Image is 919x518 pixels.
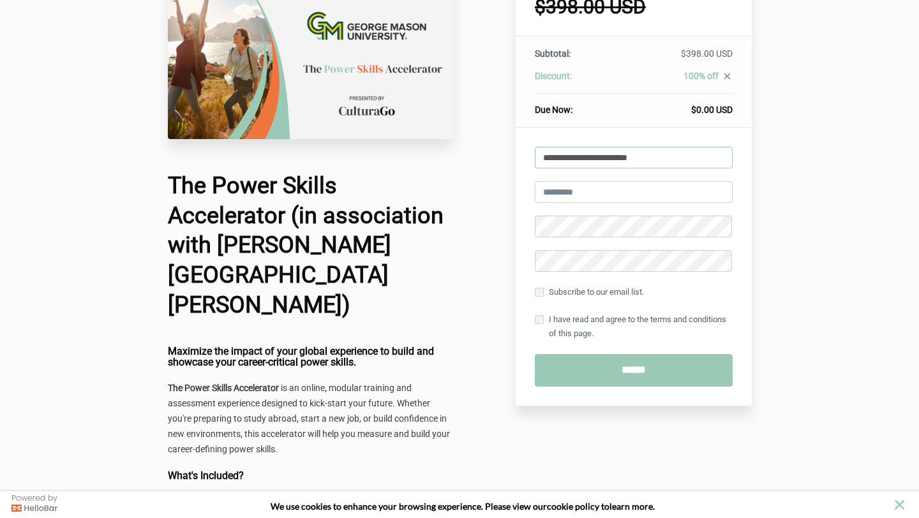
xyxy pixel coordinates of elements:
[722,71,733,82] i: close
[535,285,644,299] label: Subscribe to our email list.
[535,315,544,324] input: I have read and agree to the terms and conditions of this page.
[719,71,733,85] a: close
[609,501,655,512] span: learn more.
[547,501,599,512] a: cookie policy
[535,94,618,117] th: Due Now:
[535,313,733,341] label: I have read and agree to the terms and conditions of this page.
[168,346,454,368] h4: Maximize the impact of your global experience to build and showcase your career-critical power sk...
[168,383,279,393] strong: The Power Skills Accelerator
[535,48,571,59] span: Subtotal:
[618,47,732,70] td: $398.00 USD
[535,70,618,94] th: Discount:
[691,105,733,115] span: $0.00 USD
[892,497,908,513] button: close
[168,470,454,482] h4: What's Included?
[535,288,544,297] input: Subscribe to our email list.
[601,501,609,512] strong: to
[684,71,719,81] span: 100% off
[168,381,454,457] p: is an online, modular training and assessment experience designed to kick-start your future. Whet...
[168,171,454,320] h1: The Power Skills Accelerator (in association with [PERSON_NAME][GEOGRAPHIC_DATA][PERSON_NAME])
[271,501,547,512] span: We use cookies to enhance your browsing experience. Please view our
